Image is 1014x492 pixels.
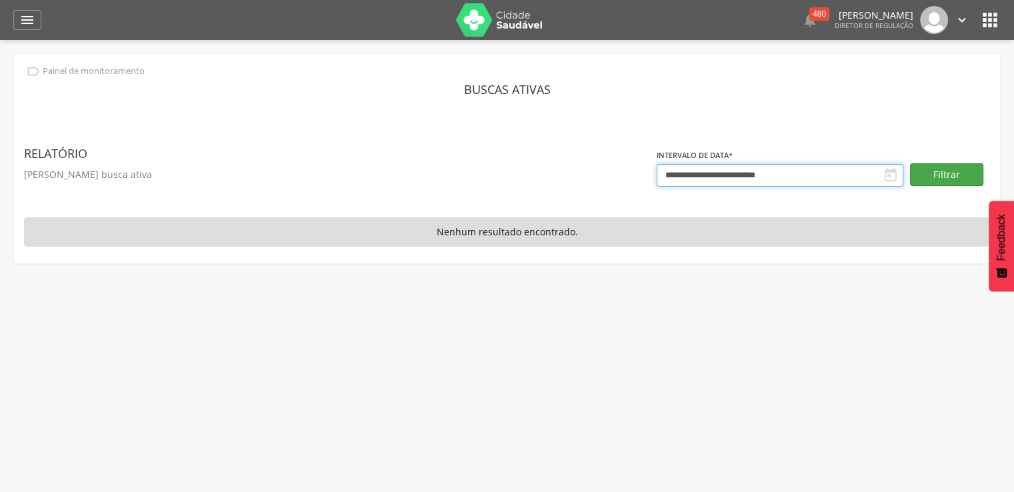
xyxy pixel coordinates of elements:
header: Buscas ativas [24,77,990,101]
span: Feedback [995,214,1007,261]
i:  [19,12,35,28]
span: Diretor de regulação [835,21,913,30]
i:  [802,12,818,28]
i:  [883,167,899,183]
div: 480 [809,7,829,21]
p: [PERSON_NAME] busca ativa [24,165,657,184]
a:  [955,6,969,34]
a:  [13,10,41,30]
button: Filtrar [910,163,983,186]
header: Relatório [24,141,657,165]
button: Feedback - Mostrar pesquisa [989,201,1014,291]
i:  [979,9,1001,31]
i:  [955,13,969,27]
p: Painel de monitoramento [43,66,145,77]
p: Nenhum resultado encontrado. [24,217,990,247]
label: Intervalo de data [657,150,733,161]
i:  [26,64,41,79]
a:  480 [802,6,818,34]
p: [PERSON_NAME] [835,11,913,20]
